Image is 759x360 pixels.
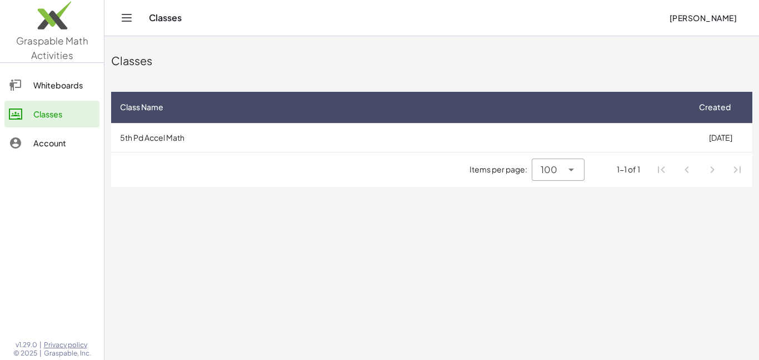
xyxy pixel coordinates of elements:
[4,72,99,98] a: Whiteboards
[669,13,737,23] span: [PERSON_NAME]
[111,53,752,68] div: Classes
[33,136,95,150] div: Account
[44,341,91,349] a: Privacy policy
[688,123,752,152] td: [DATE]
[649,157,750,183] nav: Pagination Navigation
[4,130,99,156] a: Account
[699,101,731,113] span: Created
[541,163,557,176] span: 100
[33,107,95,121] div: Classes
[16,34,88,61] span: Graspable Math Activities
[120,101,163,113] span: Class Name
[13,349,37,358] span: © 2025
[33,78,95,92] div: Whiteboards
[39,341,42,349] span: |
[118,9,136,27] button: Toggle navigation
[470,164,532,175] span: Items per page:
[111,123,688,152] td: 5th Pd Accel Math
[39,349,42,358] span: |
[44,349,91,358] span: Graspable, Inc.
[4,101,99,127] a: Classes
[16,341,37,349] span: v1.29.0
[617,164,640,175] div: 1-1 of 1
[660,8,746,28] button: [PERSON_NAME]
